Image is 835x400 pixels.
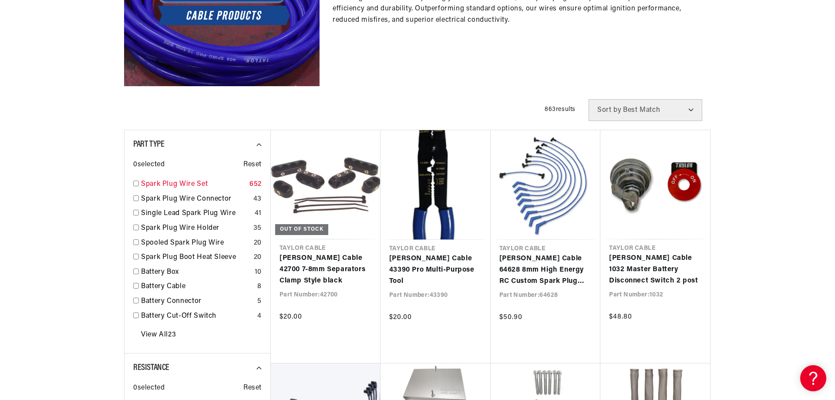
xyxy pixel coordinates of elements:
div: 43 [253,194,262,205]
a: Spark Plug Wire Holder [141,223,250,234]
span: Reset [243,383,262,394]
a: Battery Connector [141,296,254,307]
span: 0 selected [133,159,165,171]
a: Spooled Spark Plug Wire [141,238,250,249]
span: Sort by [597,107,621,114]
div: 4 [257,311,262,322]
span: Part Type [133,140,164,149]
a: Spark Plug Boot Heat Sleeve [141,252,250,263]
select: Sort by [589,99,702,121]
a: Battery Box [141,267,251,278]
div: 8 [257,281,262,292]
span: 0 selected [133,383,165,394]
div: 20 [254,238,262,249]
a: Battery Cable [141,281,254,292]
span: Resistance [133,363,169,372]
span: 863 results [545,106,576,113]
a: [PERSON_NAME] Cable 1032 Master Battery Disconnect Switch 2 post [609,253,701,286]
div: 10 [255,267,262,278]
div: 20 [254,252,262,263]
a: [PERSON_NAME] Cable 43390 Pro Multi-Purpose Tool [389,253,482,287]
a: Single Lead Spark Plug Wire [141,208,251,219]
a: Battery Cut-Off Switch [141,311,254,322]
a: Spark Plug Wire Connector [141,194,250,205]
div: 35 [253,223,262,234]
span: Reset [243,159,262,171]
div: 41 [255,208,262,219]
div: 652 [249,179,262,190]
div: 5 [257,296,262,307]
a: View All 23 [141,329,176,341]
a: [PERSON_NAME] Cable 64628 8mm High Energy RC Custom Spark Plug Wires 8 cyl blue [499,253,592,287]
a: [PERSON_NAME] Cable 42700 7-8mm Separators Clamp Style black [279,253,372,286]
a: Spark Plug Wire Set [141,179,246,190]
